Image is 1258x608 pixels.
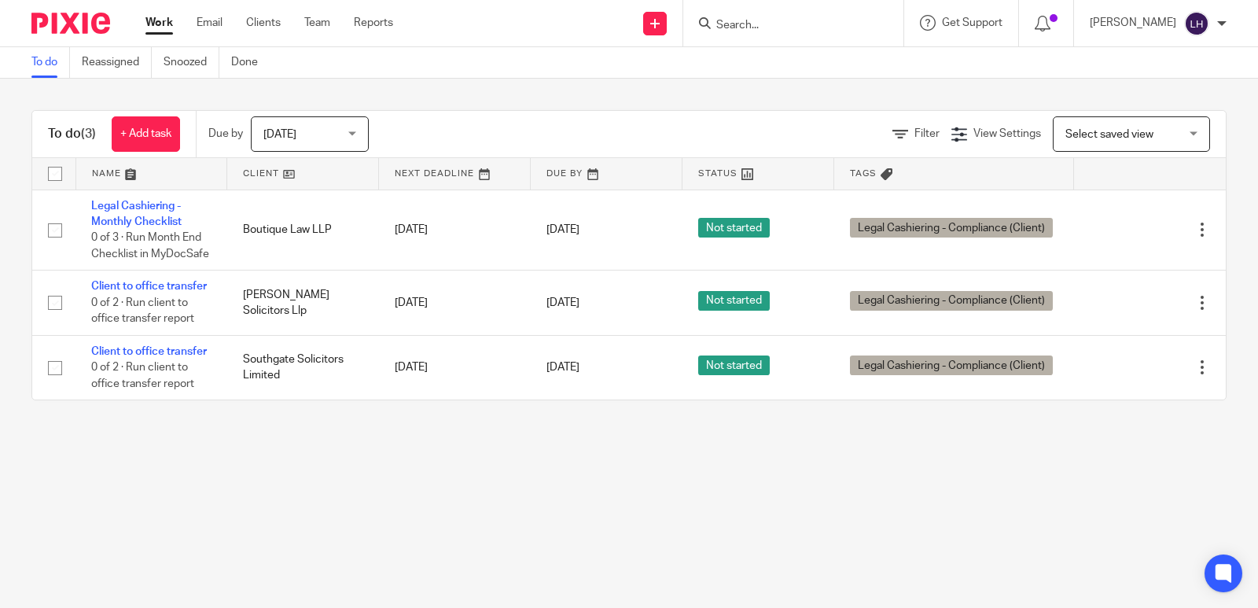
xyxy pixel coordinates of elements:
[145,15,173,31] a: Work
[546,362,579,373] span: [DATE]
[850,169,877,178] span: Tags
[246,15,281,31] a: Clients
[91,281,207,292] a: Client to office transfer
[197,15,223,31] a: Email
[82,47,152,78] a: Reassigned
[81,127,96,140] span: (3)
[91,362,194,389] span: 0 of 2 · Run client to office transfer report
[379,271,531,335] td: [DATE]
[546,224,579,235] span: [DATE]
[850,218,1053,238] span: Legal Cashiering - Compliance (Client)
[914,128,940,139] span: Filter
[379,190,531,271] td: [DATE]
[942,17,1002,28] span: Get Support
[1065,129,1153,140] span: Select saved view
[1090,15,1176,31] p: [PERSON_NAME]
[91,346,207,357] a: Client to office transfer
[112,116,180,152] a: + Add task
[850,291,1053,311] span: Legal Cashiering - Compliance (Client)
[91,297,194,325] span: 0 of 2 · Run client to office transfer report
[227,190,379,271] td: Boutique Law LLP
[164,47,219,78] a: Snoozed
[31,47,70,78] a: To do
[231,47,270,78] a: Done
[354,15,393,31] a: Reports
[227,335,379,400] td: Southgate Solicitors Limited
[973,128,1041,139] span: View Settings
[48,126,96,142] h1: To do
[698,218,770,238] span: Not started
[263,129,296,140] span: [DATE]
[698,291,770,311] span: Not started
[304,15,330,31] a: Team
[227,271,379,335] td: [PERSON_NAME] Solicitors Llp
[1184,11,1209,36] img: svg%3E
[715,19,856,33] input: Search
[546,297,579,308] span: [DATE]
[850,356,1053,375] span: Legal Cashiering - Compliance (Client)
[31,13,110,34] img: Pixie
[208,126,243,142] p: Due by
[91,201,182,227] a: Legal Cashiering - Monthly Checklist
[698,356,770,375] span: Not started
[379,335,531,400] td: [DATE]
[91,232,209,260] span: 0 of 3 · Run Month End Checklist in MyDocSafe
